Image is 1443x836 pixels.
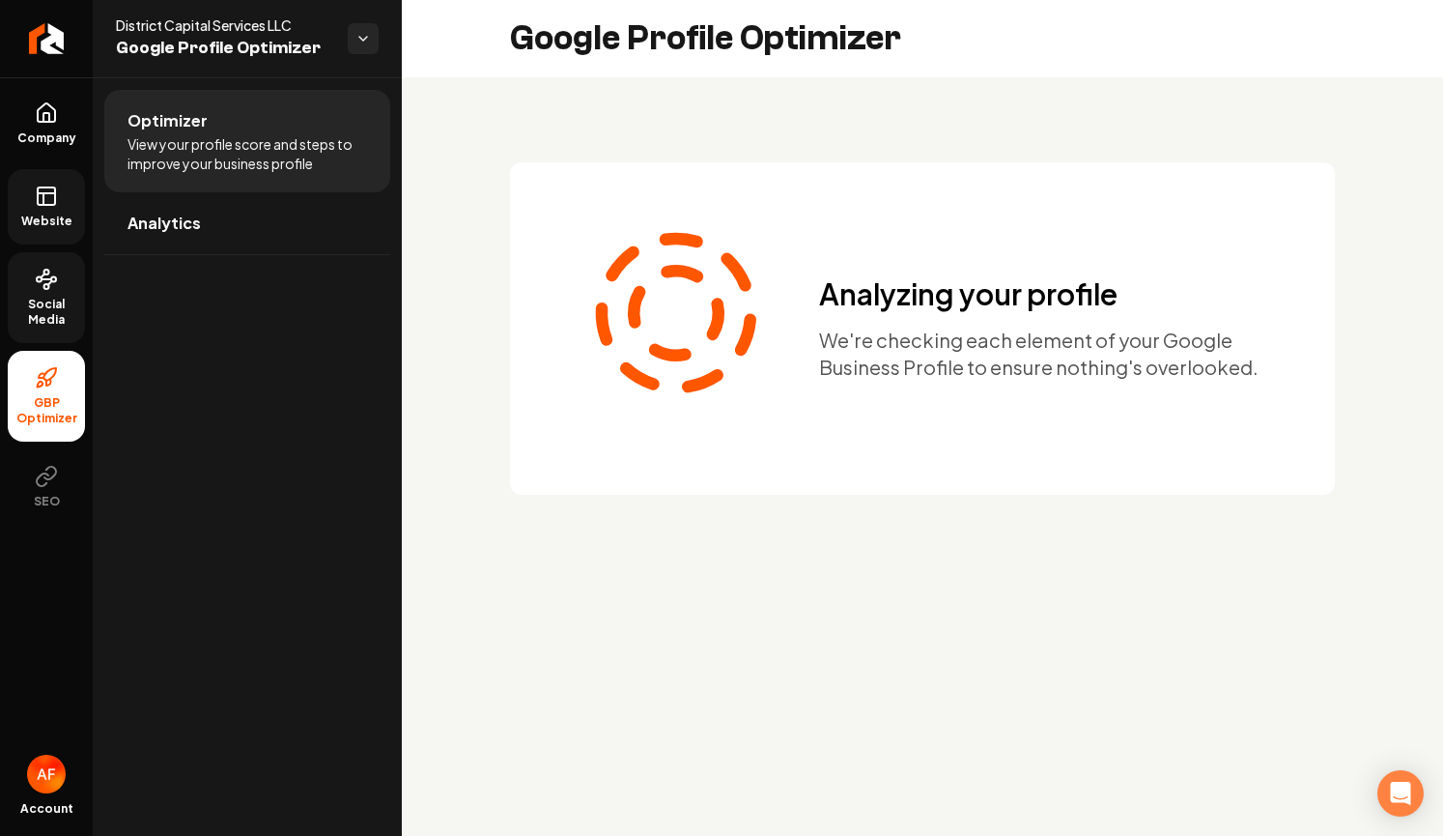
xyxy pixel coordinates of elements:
[8,449,85,525] button: SEO
[14,214,80,229] span: Website
[27,755,66,793] button: Open user button
[8,297,85,328] span: Social Media
[127,134,367,173] span: View your profile score and steps to improve your business profile
[510,19,901,58] h2: Google Profile Optimizer
[1377,770,1424,817] div: Open Intercom Messenger
[26,494,68,509] span: SEO
[8,86,85,161] a: Company
[29,23,65,54] img: Rebolt Logo
[27,755,66,793] img: Avan Fahimi
[116,15,332,35] span: District Capital Services LLC
[10,130,84,146] span: Company
[8,252,85,343] a: Social Media
[20,801,73,817] span: Account
[127,109,208,132] span: Optimizer
[819,276,1265,311] h1: Analyzing your profile
[127,212,201,235] span: Analytics
[8,395,85,426] span: GBP Optimizer
[116,35,332,62] span: Google Profile Optimizer
[8,169,85,245] a: Website
[819,327,1265,381] p: We're checking each element of your Google Business Profile to ensure nothing's overlooked.
[104,192,390,254] a: Analytics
